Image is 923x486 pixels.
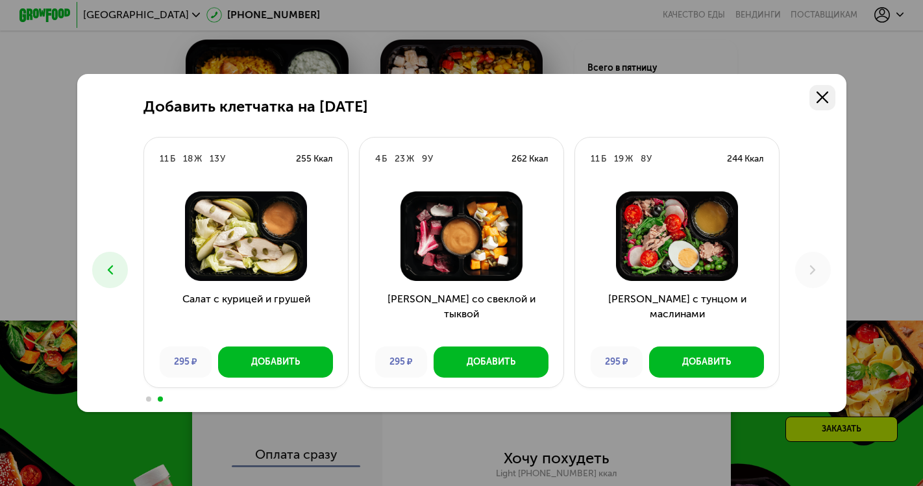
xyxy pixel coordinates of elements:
[585,191,769,281] img: Салат с тунцом и маслинами
[575,291,779,337] h3: [PERSON_NAME] с тунцом и маслинами
[144,291,348,337] h3: Салат с курицей и грушей
[591,346,643,377] div: 295 ₽
[218,346,333,377] button: Добавить
[382,152,387,165] div: Б
[370,191,553,281] img: Салат со свеклой и тыквой
[649,346,764,377] button: Добавить
[194,152,202,165] div: Ж
[641,152,646,165] div: 8
[682,356,731,369] div: Добавить
[183,152,193,165] div: 18
[160,152,169,165] div: 11
[727,152,764,165] div: 244 Ккал
[646,152,652,165] div: У
[251,356,300,369] div: Добавить
[375,152,380,165] div: 4
[360,291,563,337] h3: [PERSON_NAME] со свеклой и тыквой
[422,152,427,165] div: 9
[625,152,633,165] div: Ж
[210,152,219,165] div: 13
[434,346,548,377] button: Добавить
[614,152,624,165] div: 19
[296,152,333,165] div: 255 Ккал
[143,98,368,116] h2: Добавить клетчатка на [DATE]
[220,152,225,165] div: У
[375,346,427,377] div: 295 ₽
[154,191,338,281] img: Салат с курицей и грушей
[467,356,515,369] div: Добавить
[511,152,548,165] div: 262 Ккал
[591,152,600,165] div: 11
[601,152,606,165] div: Б
[170,152,175,165] div: Б
[160,346,212,377] div: 295 ₽
[395,152,405,165] div: 23
[406,152,414,165] div: Ж
[428,152,433,165] div: У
